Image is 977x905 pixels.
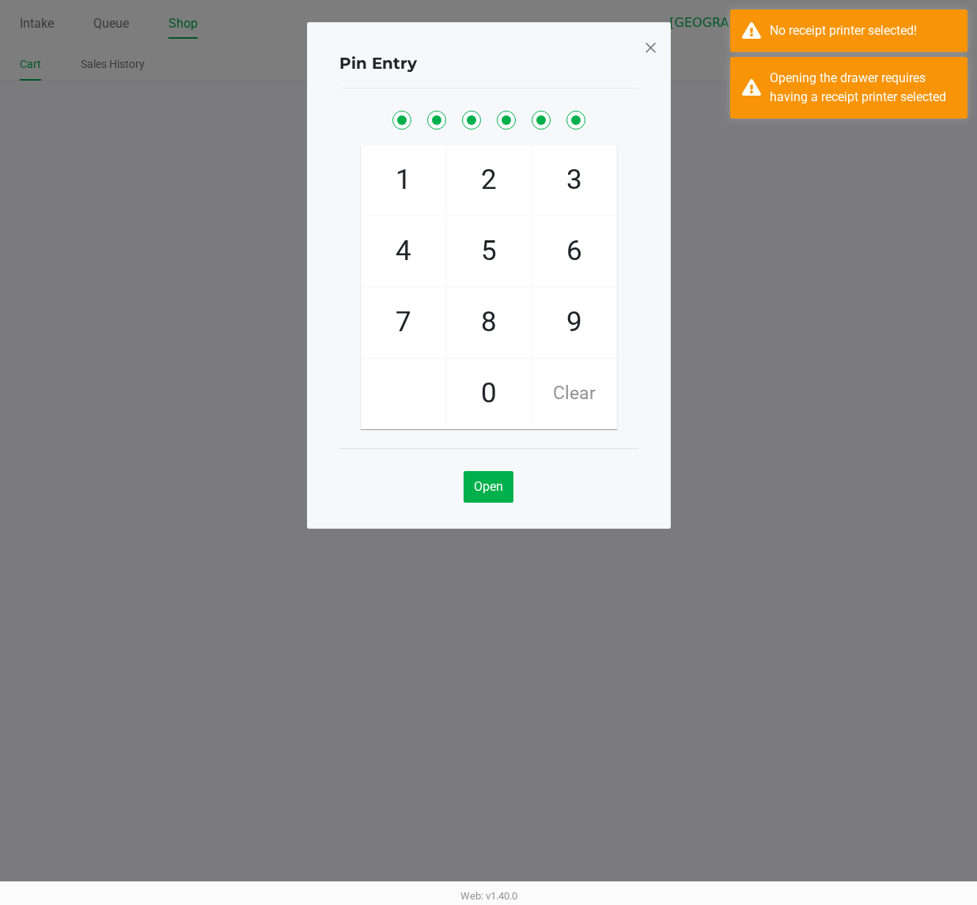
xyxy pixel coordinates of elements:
[474,479,503,494] span: Open
[770,21,956,40] div: No receipt printer selected!
[447,288,531,357] span: 8
[362,288,445,357] span: 7
[339,51,417,75] h4: Pin Entry
[464,471,513,503] button: Open
[447,359,531,428] span: 0
[447,145,531,215] span: 2
[460,890,517,902] span: Web: v1.40.0
[447,217,531,286] span: 5
[532,288,616,357] span: 9
[362,217,445,286] span: 4
[532,217,616,286] span: 6
[362,145,445,215] span: 1
[532,359,616,428] span: Clear
[770,69,956,107] div: Opening the drawer requires having a receipt printer selected
[532,145,616,215] span: 3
